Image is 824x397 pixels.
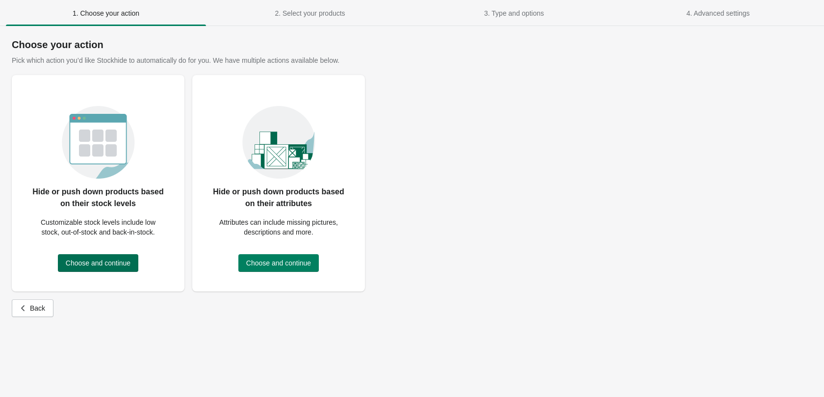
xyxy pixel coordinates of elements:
[246,259,311,267] span: Choose and continue
[66,259,130,267] span: Choose and continue
[58,254,138,272] button: Choose and continue
[62,95,135,179] img: oz8X1bshQIS0xf8BoWVbRJtq3d8AAAAASUVORK5CYII=
[242,95,315,179] img: attributes_card_image-afb7489f.png
[30,304,45,312] span: Back
[484,9,544,17] span: 3. Type and options
[686,9,749,17] span: 4. Advanced settings
[275,9,345,17] span: 2. Select your products
[12,299,53,317] button: Back
[12,39,812,51] h1: Choose your action
[73,9,139,17] span: 1. Choose your action
[238,254,319,272] button: Choose and continue
[31,217,165,237] p: Customizable stock levels include low stock, out-of-stock and back-in-stock.
[12,56,339,64] span: Pick which action you’d like Stockhide to automatically do for you. We have multiple actions avai...
[31,186,165,210] p: Hide or push down products based on their stock levels
[212,217,345,237] p: Attributes can include missing pictures, descriptions and more.
[212,186,345,210] p: Hide or push down products based on their attributes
